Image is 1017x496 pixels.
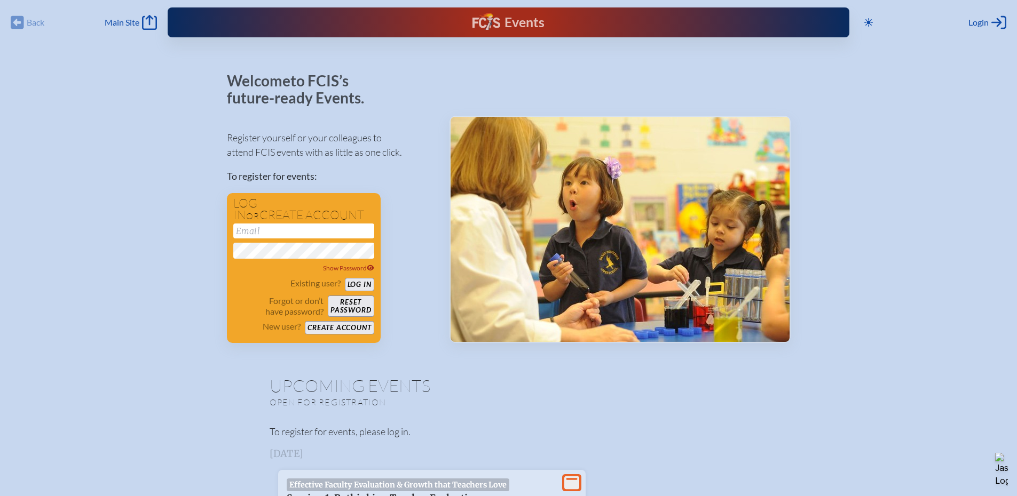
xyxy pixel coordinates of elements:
button: Resetpassword [328,295,374,317]
span: Show Password [323,264,374,272]
p: To register for events: [227,169,432,183]
p: Forgot or don’t have password? [233,295,324,317]
div: FCIS Events — Future ready [355,13,661,32]
h3: [DATE] [270,449,748,459]
button: Log in [345,278,374,291]
h1: Log in create account [233,197,374,221]
span: Effective Faculty Evaluation & Growth that Teachers Love [287,478,510,491]
p: New user? [263,321,301,332]
span: or [246,211,259,221]
p: Register yourself or your colleagues to attend FCIS events with as little as one click. [227,131,432,159]
button: Create account [305,321,374,334]
a: Main Site [105,15,157,30]
input: Email [233,223,374,238]
p: Open for registration [270,397,551,407]
p: Existing user? [290,278,341,289]
span: Main Site [105,17,139,28]
h1: Upcoming Events [270,377,748,394]
img: Events [451,117,790,342]
p: Welcome to FCIS’s future-ready Events. [227,73,376,106]
p: To register for events, please log in. [270,425,748,439]
span: Login [968,17,989,28]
